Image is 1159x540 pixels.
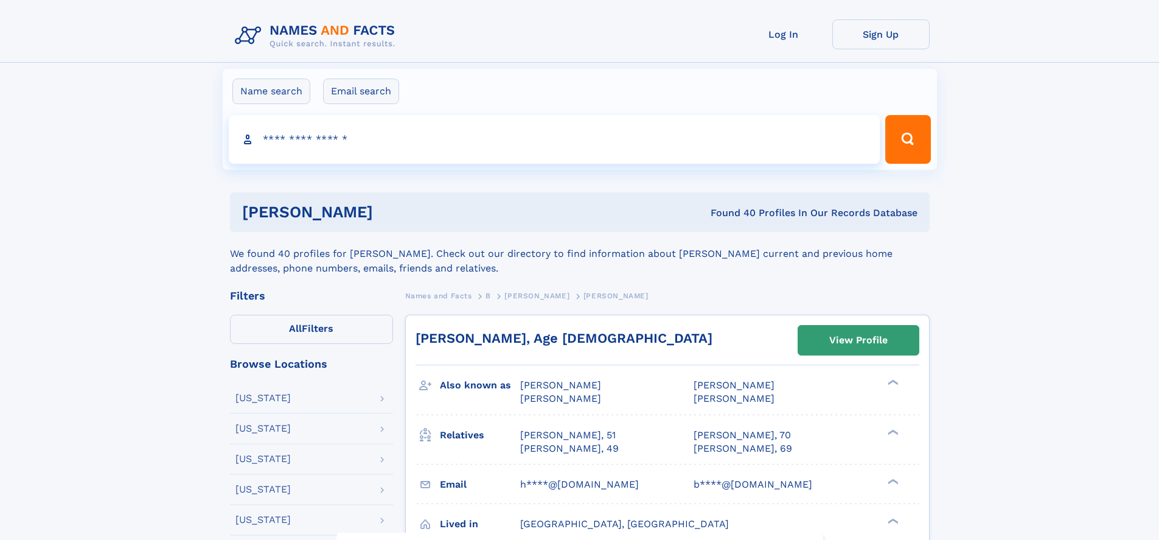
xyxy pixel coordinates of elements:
[541,206,917,220] div: Found 40 Profiles In Our Records Database
[230,315,393,344] label: Filters
[230,19,405,52] img: Logo Names and Facts
[416,331,712,346] a: [PERSON_NAME], Age [DEMOGRAPHIC_DATA]
[229,115,880,164] input: search input
[235,424,291,433] div: [US_STATE]
[735,19,832,49] a: Log In
[694,442,792,455] a: [PERSON_NAME], 69
[235,454,291,464] div: [US_STATE]
[504,292,569,300] span: [PERSON_NAME]
[520,442,619,455] a: [PERSON_NAME], 49
[583,292,649,300] span: [PERSON_NAME]
[520,429,616,442] a: [PERSON_NAME], 51
[798,326,919,355] a: View Profile
[440,514,520,535] h3: Lived in
[885,517,899,525] div: ❯
[832,19,930,49] a: Sign Up
[885,379,899,387] div: ❯
[235,515,291,525] div: [US_STATE]
[405,288,472,303] a: Names and Facts
[230,359,393,370] div: Browse Locations
[323,79,399,104] label: Email search
[486,292,491,300] span: B
[440,425,520,446] h3: Relatives
[230,232,930,276] div: We found 40 profiles for [PERSON_NAME]. Check out our directory to find information about [PERSON...
[235,485,291,494] div: [US_STATE]
[520,518,729,530] span: [GEOGRAPHIC_DATA], [GEOGRAPHIC_DATA]
[440,375,520,396] h3: Also known as
[232,79,310,104] label: Name search
[885,115,930,164] button: Search Button
[520,393,601,404] span: [PERSON_NAME]
[885,477,899,485] div: ❯
[694,393,774,404] span: [PERSON_NAME]
[694,429,791,442] a: [PERSON_NAME], 70
[885,428,899,436] div: ❯
[829,326,888,354] div: View Profile
[230,290,393,301] div: Filters
[242,205,542,220] h1: [PERSON_NAME]
[289,323,302,334] span: All
[486,288,491,303] a: B
[520,379,601,391] span: [PERSON_NAME]
[440,474,520,495] h3: Email
[235,393,291,403] div: [US_STATE]
[504,288,569,303] a: [PERSON_NAME]
[694,379,774,391] span: [PERSON_NAME]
